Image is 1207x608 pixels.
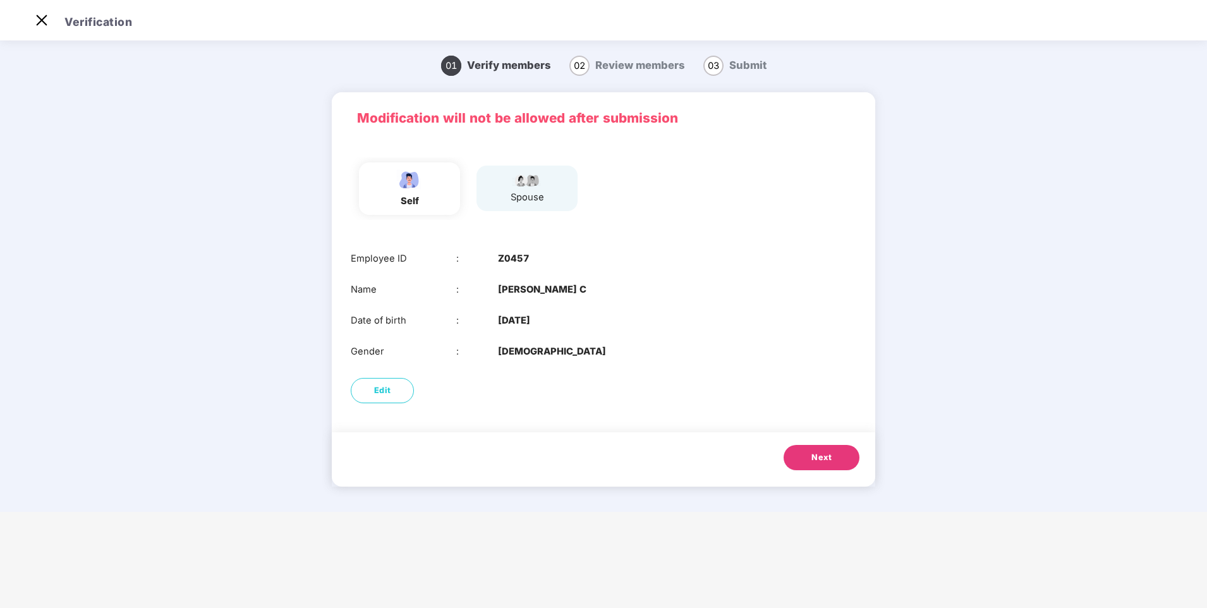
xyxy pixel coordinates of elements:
span: Edit [374,384,391,397]
b: Z0457 [498,252,530,266]
button: Edit [351,378,414,403]
div: Gender [351,344,456,359]
p: Modification will not be allowed after submission [357,108,850,129]
div: : [456,252,499,266]
div: : [456,283,499,297]
b: [PERSON_NAME] C [498,283,586,297]
span: Submit [729,59,767,71]
b: [DEMOGRAPHIC_DATA] [498,344,606,359]
span: 02 [569,56,590,76]
img: svg+xml;base64,PHN2ZyB4bWxucz0iaHR0cDovL3d3dy53My5vcmcvMjAwMC9zdmciIHdpZHRoPSI5Ny44OTciIGhlaWdodD... [511,172,543,187]
button: Next [784,445,859,470]
div: : [456,313,499,328]
div: self [394,194,425,209]
span: Next [811,451,832,464]
div: Employee ID [351,252,456,266]
div: : [456,344,499,359]
span: Verify members [467,59,550,71]
span: Review members [595,59,684,71]
img: svg+xml;base64,PHN2ZyBpZD0iRW1wbG95ZWVfbWFsZSIgeG1sbnM9Imh0dHA6Ly93d3cudzMub3JnLzIwMDAvc3ZnIiB3aW... [394,169,425,191]
b: [DATE] [498,313,530,328]
div: Name [351,283,456,297]
span: 01 [441,56,461,76]
div: spouse [511,190,544,205]
div: Date of birth [351,313,456,328]
span: 03 [703,56,724,76]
